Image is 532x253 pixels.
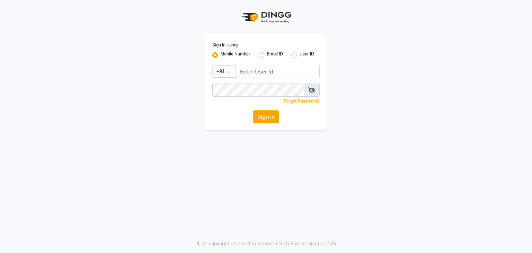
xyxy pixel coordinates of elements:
[253,110,279,123] button: Sign In
[221,51,250,59] label: Mobile Number
[300,51,314,59] label: User ID
[267,51,283,59] label: Email ID
[212,42,239,48] label: Sign In Using:
[236,65,320,78] input: Username
[284,98,320,104] a: Forgot Password?
[238,7,294,27] img: logo1.svg
[212,84,304,97] input: Username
